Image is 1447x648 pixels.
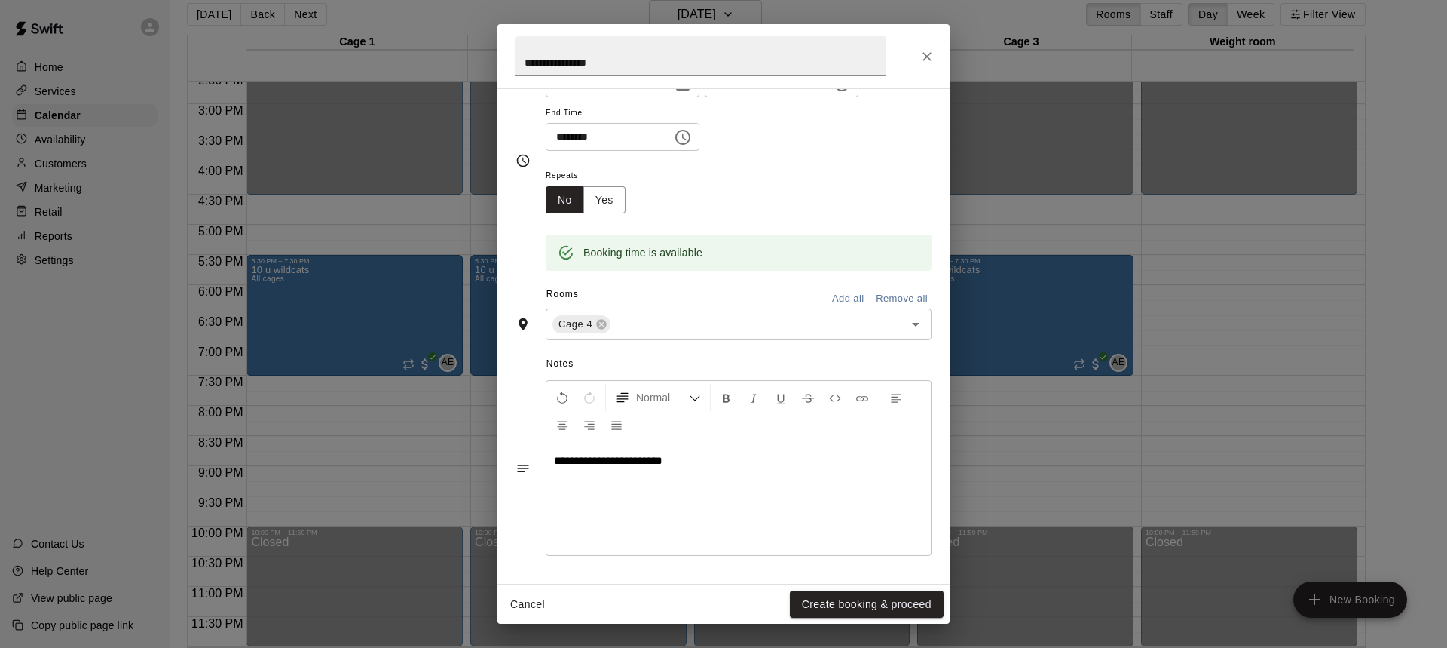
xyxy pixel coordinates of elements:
button: Format Underline [768,384,794,411]
button: Add all [824,287,872,311]
span: Notes [546,352,932,376]
span: Normal [636,390,689,405]
button: Undo [549,384,575,411]
div: outlined button group [546,186,626,214]
span: Repeats [546,166,638,186]
button: Open [905,314,926,335]
button: Center Align [549,411,575,438]
div: Cage 4 [552,315,610,333]
button: Close [913,43,941,70]
svg: Rooms [515,317,531,332]
button: Cancel [503,591,552,619]
button: Format Italics [741,384,766,411]
span: Cage 4 [552,317,598,332]
svg: Timing [515,153,531,168]
button: Format Bold [714,384,739,411]
button: Justify Align [604,411,629,438]
span: Rooms [546,289,579,299]
button: Yes [583,186,626,214]
button: Right Align [577,411,602,438]
button: No [546,186,584,214]
button: Insert Code [822,384,848,411]
button: Create booking & proceed [790,591,944,619]
button: Formatting Options [609,384,707,411]
button: Left Align [883,384,909,411]
svg: Notes [515,461,531,476]
button: Insert Link [849,384,875,411]
span: End Time [546,103,699,124]
button: Redo [577,384,602,411]
button: Format Strikethrough [795,384,821,411]
button: Remove all [872,287,932,311]
div: Booking time is available [583,239,702,266]
button: Choose time, selected time is 8:30 PM [668,122,698,152]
